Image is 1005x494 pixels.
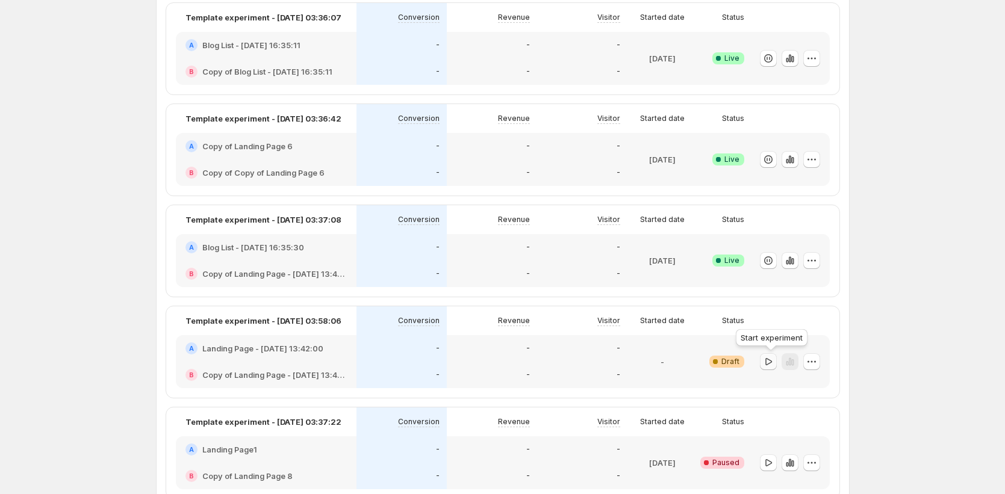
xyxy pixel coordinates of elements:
h2: Blog List - [DATE] 16:35:11 [202,39,300,51]
p: Revenue [498,417,530,427]
p: - [617,168,620,178]
p: Revenue [498,114,530,123]
p: Visitor [597,215,620,224]
p: Template experiment - [DATE] 03:36:07 [185,11,341,23]
p: Conversion [398,417,440,427]
span: Live [724,54,739,63]
p: - [526,67,530,76]
h2: Copy of Landing Page - [DATE] 13:41:27 [202,268,347,280]
p: - [436,344,440,353]
p: Status [722,316,744,326]
p: - [617,67,620,76]
h2: Blog List - [DATE] 16:35:30 [202,241,304,253]
p: - [617,242,620,252]
p: - [436,445,440,454]
p: - [526,471,530,481]
p: Started date [640,13,685,22]
p: [DATE] [649,457,676,469]
p: - [436,141,440,151]
p: Conversion [398,316,440,326]
p: Revenue [498,316,530,326]
p: - [526,40,530,50]
p: [DATE] [649,255,676,267]
p: - [617,445,620,454]
p: - [526,141,530,151]
p: - [436,471,440,481]
h2: A [189,42,194,49]
p: - [436,242,440,252]
p: Template experiment - [DATE] 03:36:42 [185,113,341,125]
span: Live [724,155,739,164]
h2: Copy of Landing Page 6 [202,140,293,152]
p: Status [722,215,744,224]
p: Conversion [398,13,440,22]
h2: B [189,68,194,75]
p: - [526,370,530,380]
h2: A [189,345,194,352]
p: - [617,344,620,353]
h2: B [189,371,194,378]
h2: B [189,472,194,480]
h2: A [189,143,194,150]
p: Visitor [597,114,620,123]
span: Draft [721,357,739,366]
p: Status [722,417,744,427]
p: Template experiment - [DATE] 03:58:06 [185,315,341,327]
p: - [436,370,440,380]
p: [DATE] [649,52,676,64]
p: Started date [640,215,685,224]
p: Visitor [597,13,620,22]
p: - [617,40,620,50]
p: - [617,471,620,481]
p: Started date [640,114,685,123]
h2: A [189,446,194,453]
h2: Copy of Copy of Landing Page 6 [202,167,325,179]
p: - [436,168,440,178]
p: - [436,40,440,50]
span: Paused [712,458,739,468]
p: - [526,445,530,454]
p: [DATE] [649,153,676,165]
p: Conversion [398,215,440,224]
p: - [526,168,530,178]
p: - [436,269,440,279]
p: - [526,242,530,252]
h2: B [189,270,194,277]
h2: Landing Page - [DATE] 13:42:00 [202,342,323,354]
h2: Copy of Blog List - [DATE] 16:35:11 [202,66,332,78]
h2: Landing Page1 [202,443,257,455]
p: Visitor [597,316,620,326]
h2: B [189,169,194,176]
p: - [661,356,664,368]
p: Status [722,13,744,22]
p: Template experiment - [DATE] 03:37:22 [185,416,341,428]
p: - [617,370,620,380]
p: Template experiment - [DATE] 03:37:08 [185,214,341,226]
p: Revenue [498,13,530,22]
p: Revenue [498,215,530,224]
p: Conversion [398,114,440,123]
h2: A [189,244,194,251]
p: - [436,67,440,76]
h2: Copy of Landing Page 8 [202,470,293,482]
span: Live [724,256,739,265]
p: Visitor [597,417,620,427]
p: Status [722,114,744,123]
p: - [526,344,530,353]
p: - [617,141,620,151]
p: - [526,269,530,279]
p: - [617,269,620,279]
p: Started date [640,316,685,326]
p: Started date [640,417,685,427]
h2: Copy of Landing Page - [DATE] 13:42:00 [202,369,347,381]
